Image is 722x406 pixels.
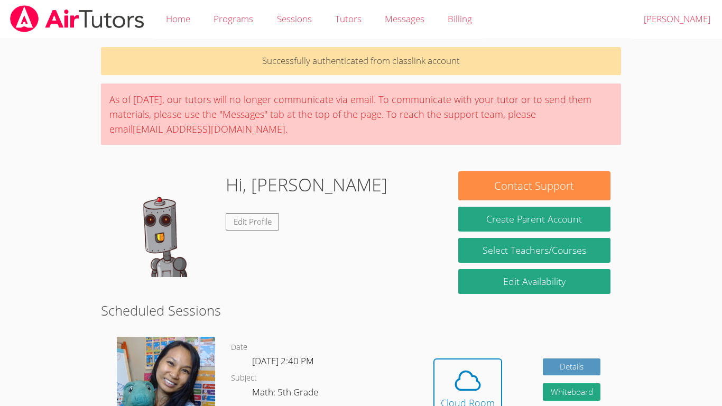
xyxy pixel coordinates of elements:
a: Details [543,358,601,376]
img: airtutors_banner-c4298cdbf04f3fff15de1276eac7730deb9818008684d7c2e4769d2f7ddbe033.png [9,5,145,32]
dd: Math: 5th Grade [252,385,320,403]
dt: Date [231,341,247,354]
img: default.png [112,171,217,277]
button: Contact Support [458,171,610,200]
a: Select Teachers/Courses [458,238,610,263]
h2: Scheduled Sessions [101,300,621,320]
button: Create Parent Account [458,207,610,232]
dt: Subject [231,372,257,385]
h1: Hi, [PERSON_NAME] [226,171,387,198]
a: Edit Availability [458,269,610,294]
button: Whiteboard [543,383,601,401]
span: Messages [385,13,424,25]
span: [DATE] 2:40 PM [252,355,314,367]
a: Edit Profile [226,213,280,230]
p: Successfully authenticated from classlink account [101,47,621,75]
div: As of [DATE], our tutors will no longer communicate via email. To communicate with your tutor or ... [101,84,621,145]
